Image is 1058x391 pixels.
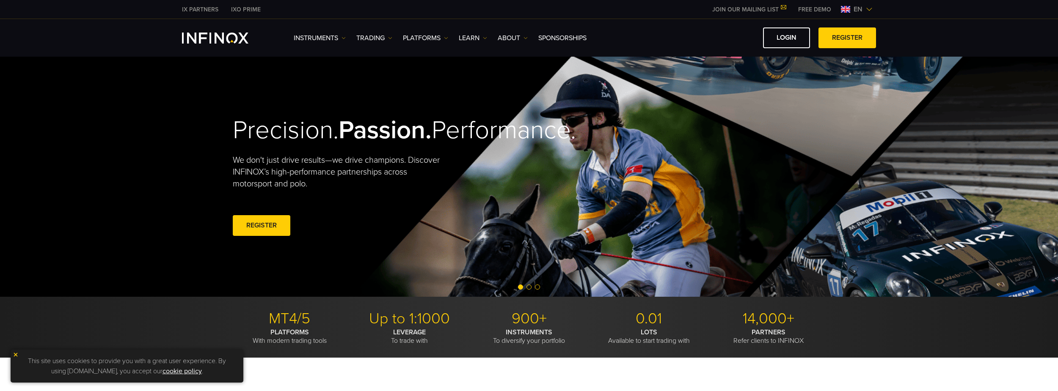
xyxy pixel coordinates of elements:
a: REGISTER [233,215,290,236]
h2: Precision. Performance. [233,115,499,146]
strong: Passion. [339,115,432,145]
span: Go to slide 2 [526,284,532,290]
p: MT4/5 [233,309,346,328]
a: Instruments [294,33,346,43]
a: INFINOX MENU [792,5,838,14]
p: To trade with [353,328,466,345]
p: 0.01 [592,309,705,328]
p: We don't just drive results—we drive champions. Discover INFINOX’s high-performance partnerships ... [233,154,446,190]
a: cookie policy [163,367,202,375]
strong: PARTNERS [752,328,785,336]
p: With modern trading tools [233,328,346,345]
img: yellow close icon [13,352,19,358]
span: en [850,4,866,14]
p: 900+ [472,309,586,328]
strong: LEVERAGE [393,328,426,336]
span: Go to slide 1 [518,284,523,290]
a: INFINOX Logo [182,33,268,44]
p: 14,000+ [712,309,825,328]
a: REGISTER [818,27,876,48]
a: INFINOX [225,5,267,14]
strong: PLATFORMS [270,328,309,336]
p: This site uses cookies to provide you with a great user experience. By using [DOMAIN_NAME], you a... [15,354,239,378]
strong: LOTS [641,328,657,336]
a: LOGIN [763,27,810,48]
span: Go to slide 3 [535,284,540,290]
a: TRADING [356,33,392,43]
a: SPONSORSHIPS [538,33,587,43]
a: Learn [459,33,487,43]
p: To diversify your portfolio [472,328,586,345]
a: JOIN OUR MAILING LIST [706,6,792,13]
p: Available to start trading with [592,328,705,345]
a: INFINOX [176,5,225,14]
p: Refer clients to INFINOX [712,328,825,345]
p: Up to 1:1000 [353,309,466,328]
a: PLATFORMS [403,33,448,43]
strong: INSTRUMENTS [506,328,552,336]
a: ABOUT [498,33,528,43]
